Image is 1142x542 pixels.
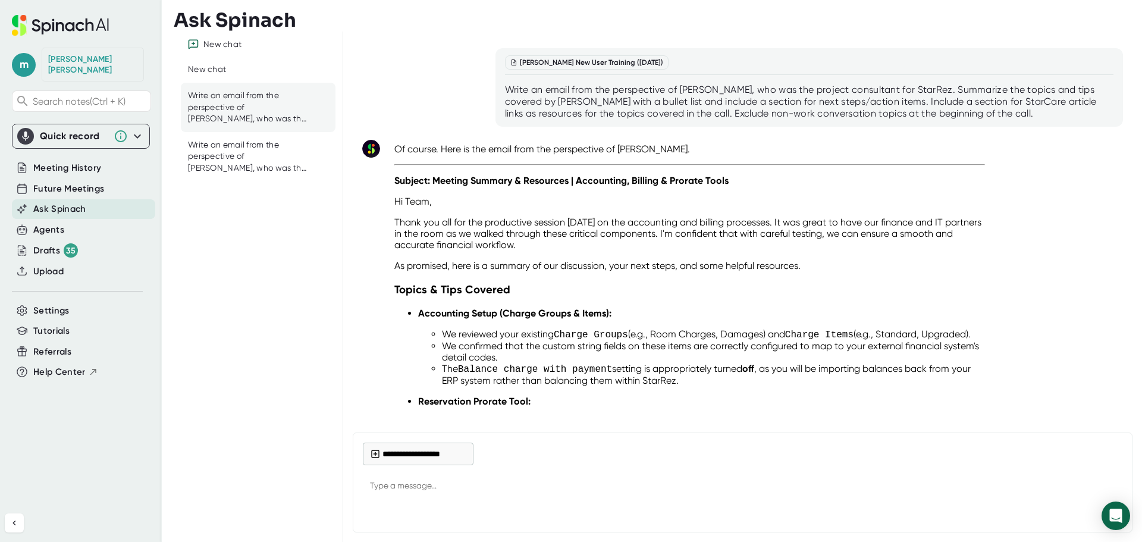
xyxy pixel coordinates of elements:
[33,243,78,258] div: Drafts
[1101,501,1122,522] div: Send message
[48,54,137,75] div: Monica Engelstad
[394,143,985,155] p: Of course. Here is the email from the perspective of [PERSON_NAME].
[40,130,108,142] div: Quick record
[174,9,296,32] h3: Ask Spinach
[33,96,148,107] span: Search notes (Ctrl + K)
[394,260,985,271] p: As promised, here is a summary of our discussion, your next steps, and some helpful resources.
[33,182,104,196] button: Future Meetings
[33,365,86,379] span: Help Center
[394,217,985,250] p: Thank you all for the productive session [DATE] on the accounting and billing processes. It was g...
[505,55,669,70] div: [PERSON_NAME] New User Training ([DATE])
[394,196,985,207] p: Hi Team,
[554,330,628,340] code: Charge Groups
[33,365,98,379] button: Help Center
[505,84,1113,120] div: Write an email from the perspective of [PERSON_NAME], who was the project consultant for StarRez....
[203,39,241,50] div: New chat
[17,124,145,148] div: Quick record
[188,90,310,125] div: Write an email from the perspective of Monica, who was the project consultant for StarRez. Summar...
[785,330,854,340] code: Charge Items
[1102,502,1130,530] div: Open Intercom Messenger
[33,223,64,237] button: Agents
[442,328,985,340] li: We reviewed your existing (e.g., Room Charges, Damages) and (e.g., Standard, Upgraded).
[33,304,70,318] button: Settings
[33,202,86,216] button: Ask Spinach
[64,243,78,258] div: 35
[418,396,531,407] strong: Reservation Prorate Tool:
[33,324,70,338] button: Tutorials
[418,308,611,319] strong: Accounting Setup (Charge Groups & Items):
[33,345,71,359] button: Referrals
[33,243,78,258] button: Drafts 35
[394,175,729,186] strong: Subject: Meeting Summary & Resources | Accounting, Billing & Prorate Tools
[458,364,612,375] code: Balance charge with payment
[5,513,24,532] button: Collapse sidebar
[442,363,985,386] li: The setting is appropriately turned , as you will be importing balances back from your ERP system...
[12,53,36,77] span: m
[742,363,754,374] strong: off
[442,340,985,363] li: We confirmed that the custom string fields on these items are correctly configured to map to your...
[188,139,310,174] div: Write an email from the perspective of [PERSON_NAME], who was the trainer for [PERSON_NAME]. Summ...
[33,161,101,175] button: Meeting History
[394,283,510,296] strong: Topics & Tips Covered
[33,265,64,278] button: Upload
[188,64,226,76] div: New chat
